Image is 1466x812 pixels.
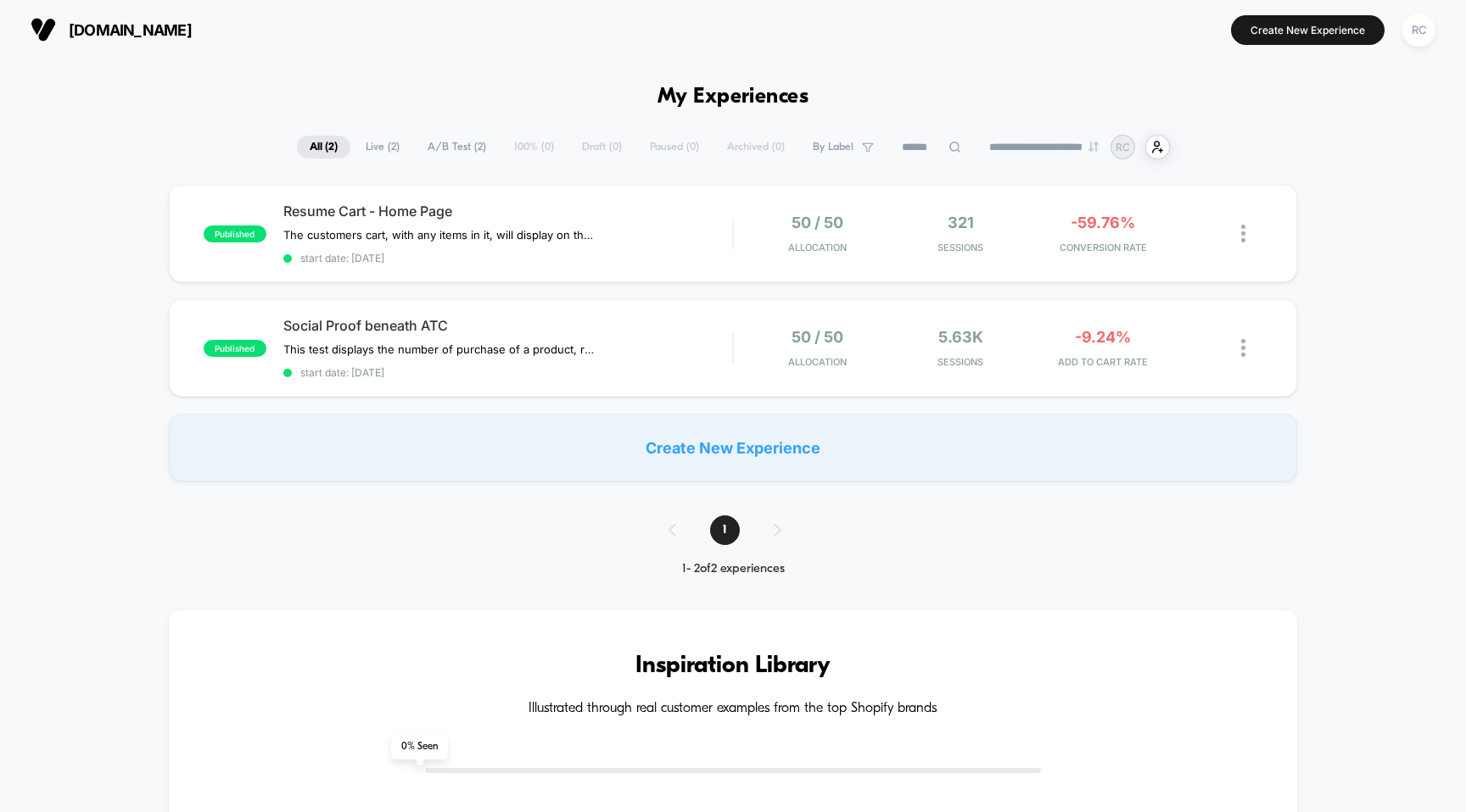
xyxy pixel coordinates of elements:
[283,342,598,356] span: This test displays the number of purchase of a product, rounded to the nearest 50 beneath the ATC...
[792,214,843,231] span: 50 / 50
[283,317,733,334] span: Social Proof beneath ATC
[1036,242,1170,253] span: CONVERSION RATE
[813,141,853,153] span: By Label
[1241,339,1245,357] img: close
[893,356,1027,368] span: Sessions
[391,734,448,759] span: 0 % Seen
[1116,141,1130,153] p: RC
[948,214,974,231] span: 321
[69,21,192,39] span: [DOMAIN_NAME]
[1241,225,1245,242] img: close
[710,515,740,545] span: 1
[938,328,983,346] span: 5.63k
[1231,15,1385,45] button: Create New Experience
[788,242,847,253] span: Allocation
[1397,13,1441,47] button: RC
[788,356,847,368] span: Allocation
[1088,142,1099,152] img: end
[297,136,350,159] span: All ( 2 )
[353,136,412,159] span: Live ( 2 )
[283,366,733,379] span: start date: [DATE]
[283,252,733,264] span: start date: [DATE]
[283,203,733,220] span: Resume Cart - Home Page
[652,562,815,576] div: 1 - 2 of 2 experiences
[1071,214,1135,231] span: -59.76%
[1402,14,1435,47] div: RC
[283,228,598,242] span: The customers cart, with any items in it, will display on their home page once they return to our...
[204,340,266,357] span: published
[169,414,1298,481] div: Create New Experience
[415,136,499,159] span: A/B Test ( 2 )
[792,328,843,346] span: 50 / 50
[220,701,1247,717] h4: Illustrated through real customer examples from the top Shopify brands
[25,16,197,43] button: [DOMAIN_NAME]
[31,17,56,42] img: Visually logo
[204,225,266,242] span: published
[657,85,809,109] h1: My Experiences
[1075,328,1131,346] span: -9.24%
[893,242,1027,253] span: Sessions
[220,653,1247,680] h3: Inspiration Library
[1036,356,1170,368] span: ADD TO CART RATE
